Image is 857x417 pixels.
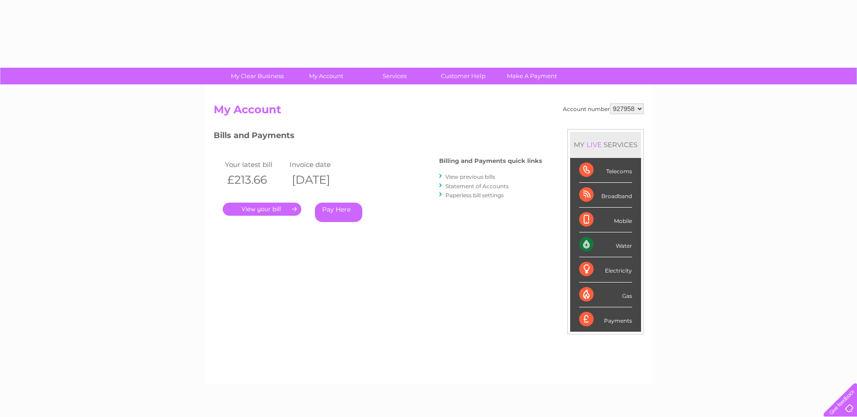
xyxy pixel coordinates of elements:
[315,203,362,222] a: Pay Here
[287,158,352,171] td: Invoice date
[214,129,542,145] h3: Bills and Payments
[495,68,569,84] a: Make A Payment
[570,132,641,158] div: MY SERVICES
[579,232,632,257] div: Water
[223,203,301,216] a: .
[585,140,604,149] div: LIVE
[357,68,432,84] a: Services
[439,158,542,164] h4: Billing and Payments quick links
[445,173,495,180] a: View previous bills
[579,158,632,183] div: Telecoms
[426,68,501,84] a: Customer Help
[579,208,632,232] div: Mobile
[445,183,509,190] a: Statement of Accounts
[563,103,644,114] div: Account number
[214,103,644,120] h2: My Account
[220,68,295,84] a: My Clear Business
[289,68,363,84] a: My Account
[579,257,632,282] div: Electricity
[579,183,632,208] div: Broadband
[223,158,288,171] td: Your latest bill
[445,192,504,199] a: Paperless bill settings
[287,171,352,189] th: [DATE]
[579,307,632,332] div: Payments
[579,283,632,307] div: Gas
[223,171,288,189] th: £213.66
